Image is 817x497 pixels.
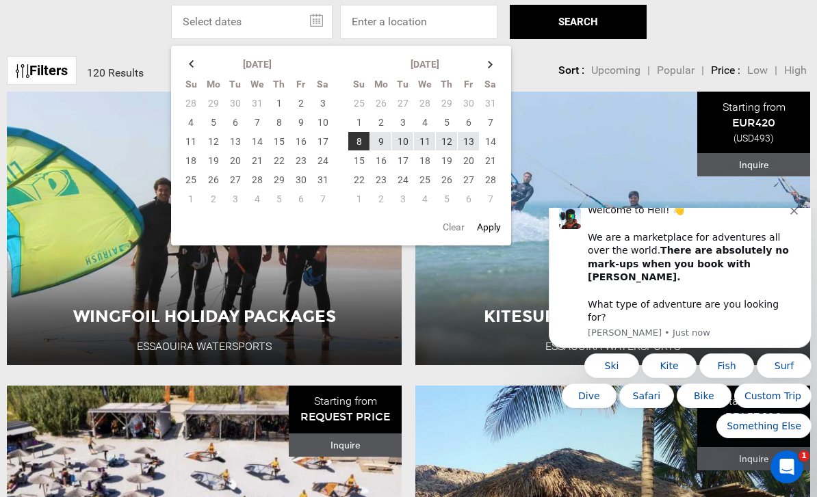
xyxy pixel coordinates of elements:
[543,208,817,490] iframe: Intercom notifications message
[701,63,704,79] li: |
[171,5,333,39] input: Select dates
[711,63,740,79] li: Price :
[7,56,77,85] a: Filters
[439,215,469,239] button: Clear
[591,64,640,77] span: Upcoming
[99,146,153,170] button: Quick reply: Kite
[799,451,809,461] span: 1
[191,176,268,200] button: Quick reply: Custom Trip
[16,64,29,78] img: btn-icon.svg
[87,66,144,79] span: 120 Results
[784,64,807,77] span: High
[558,63,584,79] li: Sort :
[370,55,480,75] th: [DATE]
[213,146,268,170] button: Quick reply: Surf
[775,63,777,79] li: |
[44,119,247,131] p: Message from Carl, sent Just now
[340,5,497,39] input: Enter a location
[770,451,803,483] iframe: Intercom live chat
[133,176,188,200] button: Quick reply: Bike
[510,5,647,39] button: SEARCH
[747,64,768,77] span: Low
[44,37,246,75] b: There are absolutely no mark-ups when you book with [PERSON_NAME].
[41,146,96,170] button: Quick reply: Ski
[5,146,268,230] div: Quick reply options
[76,176,131,200] button: Quick reply: Safari
[473,215,505,239] button: Apply
[18,176,73,200] button: Quick reply: Dive
[156,146,211,170] button: Quick reply: Fish
[657,64,695,77] span: Popular
[203,55,312,75] th: [DATE]
[647,63,650,79] li: |
[173,206,268,230] button: Quick reply: Something Else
